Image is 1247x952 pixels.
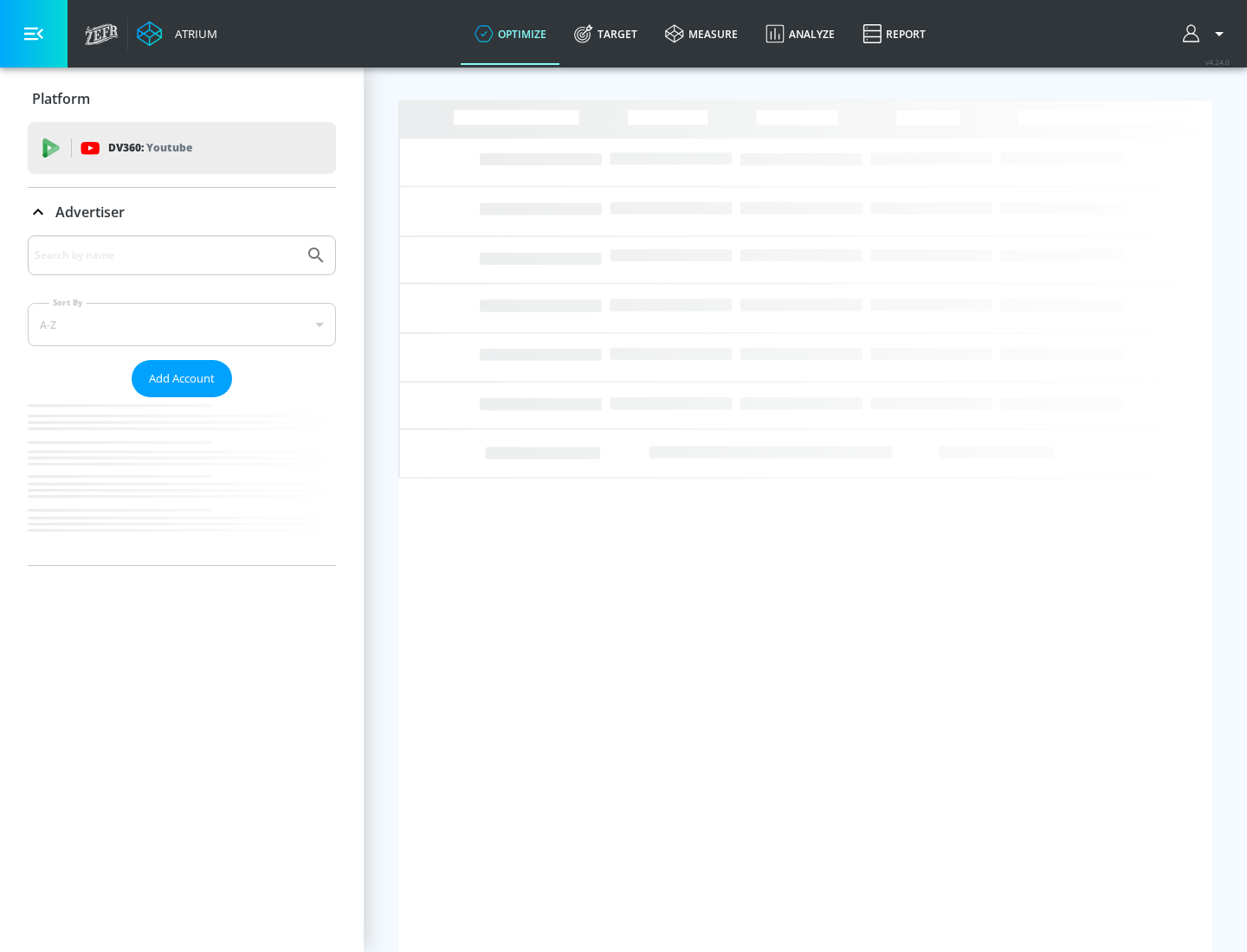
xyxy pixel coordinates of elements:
a: Target [560,3,651,65]
span: Add Account [149,369,215,389]
div: DV360: Youtube [28,122,336,174]
div: Platform [28,74,336,123]
a: measure [651,3,752,65]
button: Add Account [132,360,232,397]
p: Youtube [146,138,192,157]
input: Search by name [35,244,297,267]
nav: list of Advertiser [28,397,336,565]
label: Sort By [49,297,87,308]
div: Advertiser [28,188,336,236]
p: Advertiser [55,203,125,222]
p: DV360: [108,138,192,158]
a: Atrium [137,21,217,47]
a: Report [849,3,940,65]
a: Analyze [752,3,849,65]
a: optimize [461,3,560,65]
div: Advertiser [28,235,336,565]
p: Platform [32,89,90,108]
div: A-Z [28,303,336,346]
span: v 4.24.0 [1205,57,1230,67]
div: Atrium [168,26,217,42]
